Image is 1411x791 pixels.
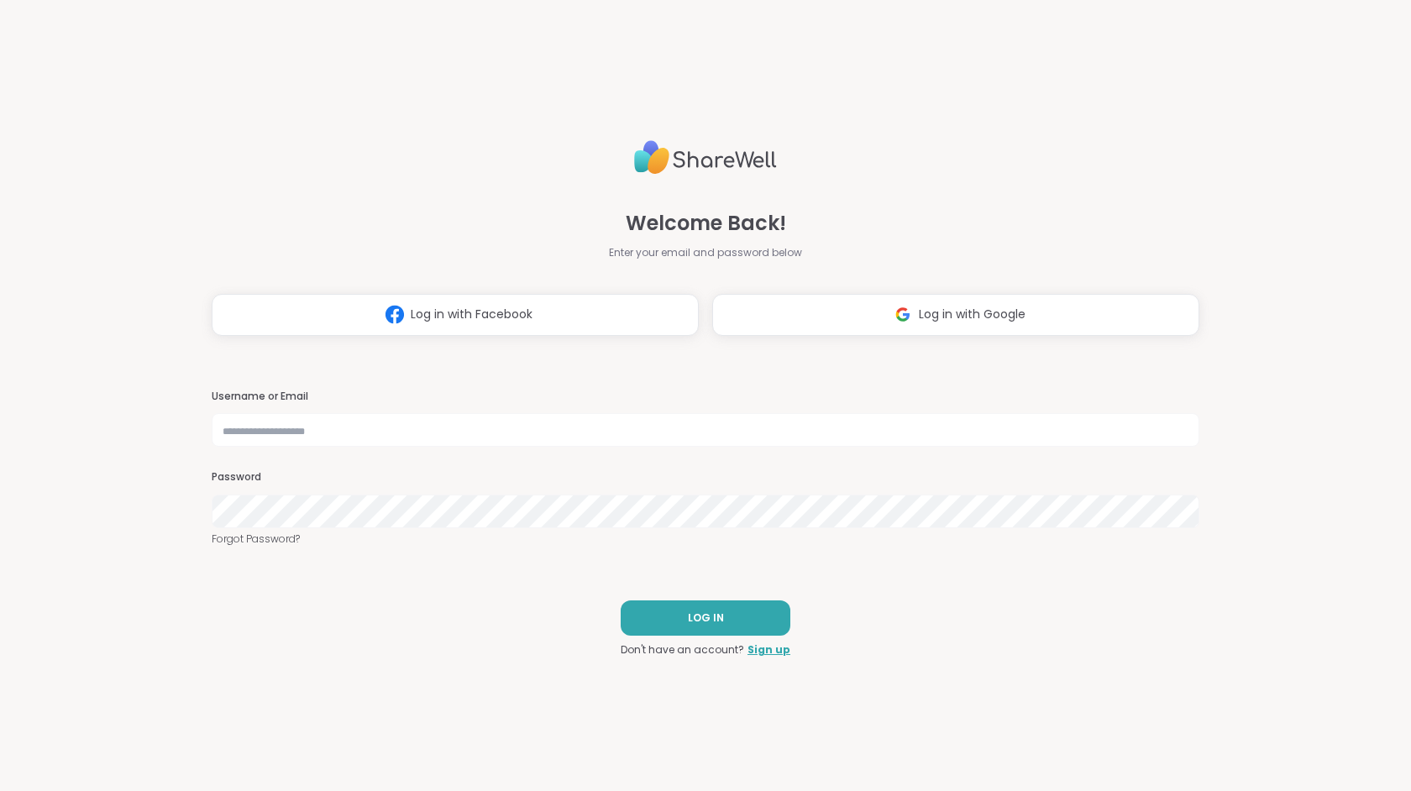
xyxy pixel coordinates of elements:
span: Welcome Back! [626,208,786,238]
img: ShareWell Logomark [379,299,411,330]
button: Log in with Google [712,294,1199,336]
button: Log in with Facebook [212,294,699,336]
span: Log in with Google [919,306,1025,323]
span: LOG IN [688,610,724,626]
span: Enter your email and password below [609,245,802,260]
button: LOG IN [621,600,790,636]
h3: Password [212,470,1199,485]
img: ShareWell Logo [634,134,777,181]
h3: Username or Email [212,390,1199,404]
a: Forgot Password? [212,532,1199,547]
a: Sign up [747,642,790,657]
img: ShareWell Logomark [887,299,919,330]
span: Don't have an account? [621,642,744,657]
span: Log in with Facebook [411,306,532,323]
